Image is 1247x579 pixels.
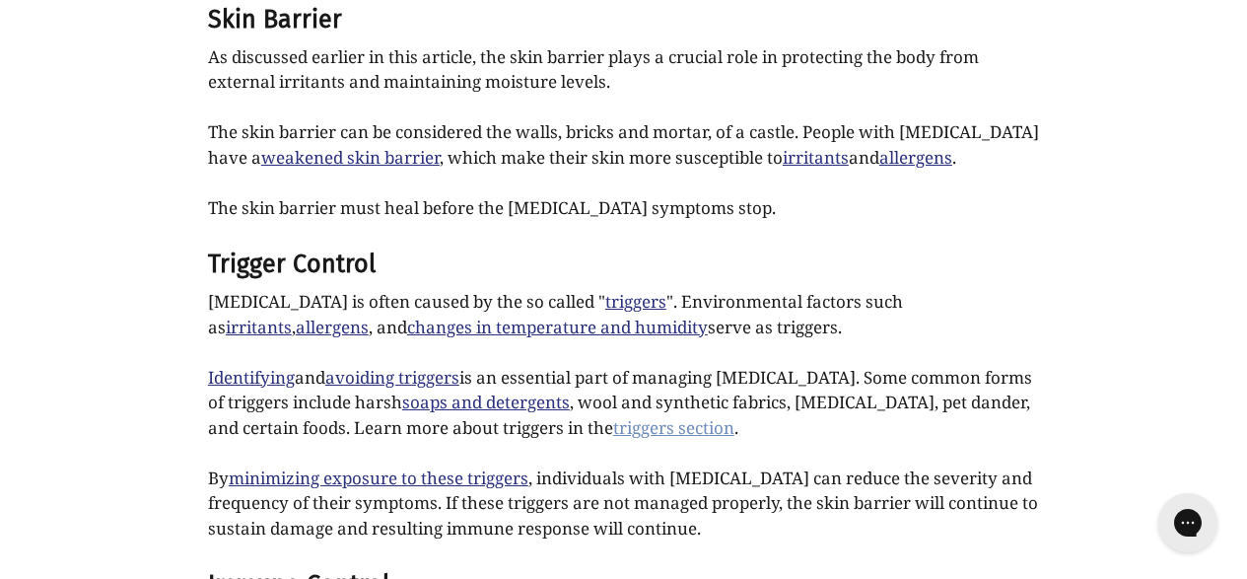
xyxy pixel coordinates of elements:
p: The skin barrier must heal before the [MEDICAL_DATA] symptoms stop. [208,195,1039,221]
p: and is an essential part of managing [MEDICAL_DATA]. Some common forms of triggers include harsh ... [208,365,1039,441]
a: soaps and detergents [402,391,570,414]
p: By , individuals with [MEDICAL_DATA] can reduce the severity and frequency of their symptoms. If ... [208,466,1039,542]
iframe: Gorgias live chat messenger [1148,486,1227,559]
a: minimizing exposure to these triggers [229,467,528,490]
a: Identifying [208,366,295,390]
span: As discussed earlier in this article, the skin barrier plays a crucial role in protecting the bod... [208,45,979,94]
a: irritants [226,316,292,339]
a: changes in temperature and humidity [407,316,708,339]
p: The skin barrier can be considered the walls, bricks and mortar, of a castle. People with [MEDICA... [208,119,1039,170]
h3: Trigger Control [208,250,1039,279]
a: triggers [605,290,666,314]
h3: Skin Barrier [208,5,1039,35]
a: avoiding triggers [325,366,459,390]
a: triggers section [613,416,734,440]
a: allergens [879,146,952,170]
a: weakened skin barrier [261,146,440,170]
p: [MEDICAL_DATA] is often caused by the so called " ". Environmental factors such as , , and serve ... [208,289,1039,339]
a: allergens [296,316,369,339]
a: irritants [783,146,849,170]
